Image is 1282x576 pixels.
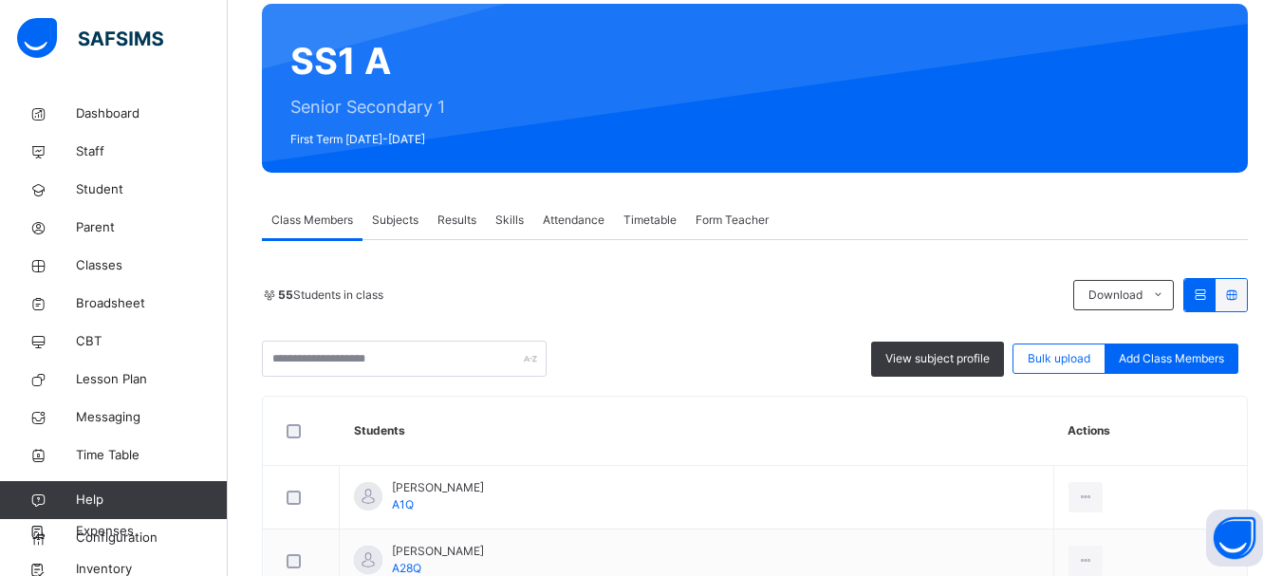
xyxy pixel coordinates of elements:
span: Bulk upload [1028,350,1090,367]
span: Class Members [271,212,353,229]
span: Form Teacher [696,212,769,229]
span: A28Q [392,561,421,575]
th: Actions [1053,397,1247,466]
span: Parent [76,218,228,237]
span: CBT [76,332,228,351]
span: Students in class [278,287,383,304]
span: [PERSON_NAME] [392,479,484,496]
span: Timetable [623,212,677,229]
span: Student [76,180,228,199]
span: Help [76,491,227,510]
span: A1Q [392,497,414,511]
span: Skills [495,212,524,229]
span: Subjects [372,212,418,229]
th: Students [340,397,1054,466]
span: Broadsheet [76,294,228,313]
span: Classes [76,256,228,275]
span: Attendance [543,212,604,229]
span: Configuration [76,529,227,548]
span: [PERSON_NAME] [392,543,484,560]
span: Staff [76,142,228,161]
span: Add Class Members [1119,350,1224,367]
img: safsims [17,18,163,58]
span: Dashboard [76,104,228,123]
button: Open asap [1206,510,1263,567]
b: 55 [278,288,293,302]
span: Results [437,212,476,229]
span: Download [1088,287,1143,304]
span: View subject profile [885,350,990,367]
span: Messaging [76,408,228,427]
span: Lesson Plan [76,370,228,389]
span: Time Table [76,446,228,465]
